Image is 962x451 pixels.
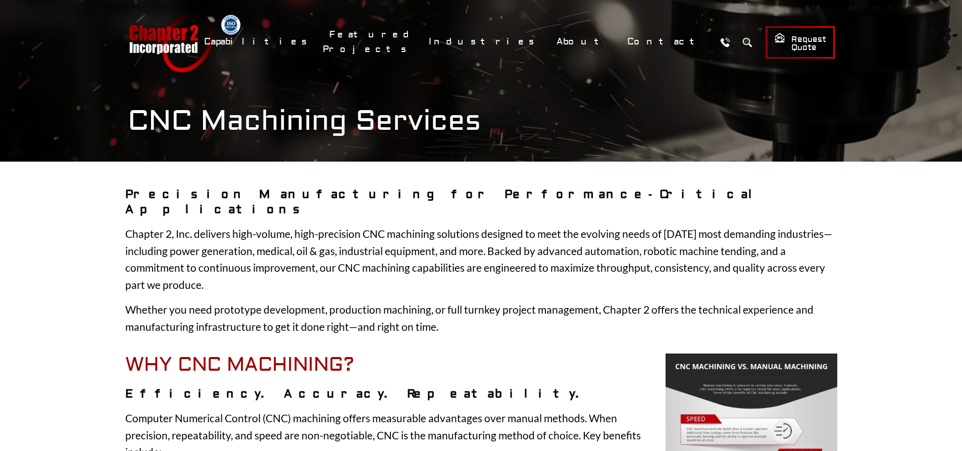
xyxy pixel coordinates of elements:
[197,31,318,53] a: Capabilities
[125,301,837,335] p: Whether you need prototype development, production machining, or full turnkey project management,...
[621,31,711,53] a: Contact
[422,31,545,53] a: Industries
[738,33,757,52] button: Search
[128,104,835,138] h1: CNC Machining Services
[716,33,735,52] a: Call Us
[125,354,837,377] h2: Why CNC Machining?
[323,24,417,60] a: Featured Projects
[125,386,587,401] strong: Efficiency. Accuracy. Repeatability.
[128,12,214,72] a: Chapter 2 Incorporated
[125,187,763,217] strong: Precision Manufacturing for Performance-Critical Applications
[766,26,835,59] a: Request Quote
[550,31,616,53] a: About
[774,32,826,53] span: Request Quote
[125,225,837,293] p: Chapter 2, Inc. delivers high-volume, high-precision CNC machining solutions designed to meet the...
